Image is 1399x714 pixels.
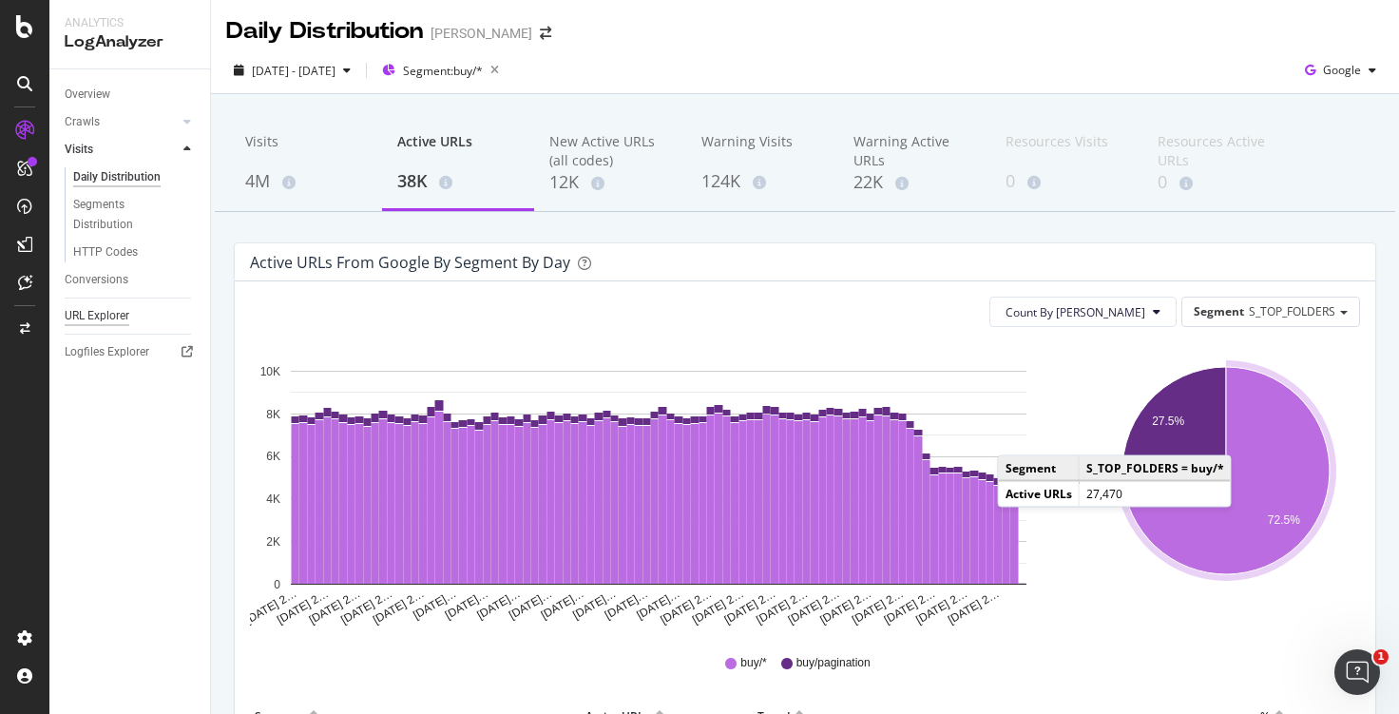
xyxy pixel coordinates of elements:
[1158,170,1279,195] div: 0
[1158,132,1279,170] div: Resources Active URLs
[226,15,423,48] div: Daily Distribution
[65,342,197,362] a: Logfiles Explorer
[549,170,671,195] div: 12K
[65,306,197,326] a: URL Explorer
[1268,513,1300,527] text: 72.5%
[73,242,138,262] div: HTTP Codes
[1006,169,1127,194] div: 0
[266,451,280,464] text: 6K
[540,27,551,40] div: arrow-right-arrow-left
[1079,481,1231,506] td: 27,470
[266,492,280,506] text: 4K
[65,85,110,105] div: Overview
[701,169,823,194] div: 124K
[853,170,975,195] div: 22K
[1079,456,1231,481] td: S_TOP_FOLDERS = buy/*
[65,140,93,160] div: Visits
[245,169,367,194] div: 4M
[65,342,149,362] div: Logfiles Explorer
[250,342,1067,627] svg: A chart.
[1323,62,1361,78] span: Google
[73,195,197,235] a: Segments Distribution
[1152,415,1184,429] text: 27.5%
[245,132,367,168] div: Visits
[1006,132,1127,168] div: Resources Visits
[266,535,280,549] text: 2K
[397,169,519,194] div: 38K
[65,85,197,105] a: Overview
[397,132,519,168] div: Active URLs
[226,55,358,86] button: [DATE] - [DATE]
[1373,649,1389,665] span: 1
[274,578,280,591] text: 0
[260,365,280,378] text: 10K
[73,167,197,187] a: Daily Distribution
[1249,303,1335,319] span: S_TOP_FOLDERS
[999,456,1080,481] td: Segment
[1334,649,1380,695] iframe: Intercom live chat
[740,655,766,671] span: buy/*
[65,112,178,132] a: Crawls
[73,167,161,187] div: Daily Distribution
[701,132,823,168] div: Warning Visits
[65,270,197,290] a: Conversions
[796,655,871,671] span: buy/pagination
[73,195,179,235] div: Segments Distribution
[266,408,280,421] text: 8K
[65,112,100,132] div: Crawls
[853,132,975,170] div: Warning Active URLs
[65,306,129,326] div: URL Explorer
[65,270,128,290] div: Conversions
[999,481,1080,506] td: Active URLs
[374,55,507,86] button: Segment:buy/*
[989,297,1177,327] button: Count By [PERSON_NAME]
[1006,304,1145,320] span: Count By Day
[431,24,532,43] div: [PERSON_NAME]
[252,63,335,79] span: [DATE] - [DATE]
[65,140,178,160] a: Visits
[250,253,570,272] div: Active URLs from google by Segment by Day
[1194,303,1244,319] span: Segment
[549,132,671,170] div: New Active URLs (all codes)
[73,242,197,262] a: HTTP Codes
[403,63,483,79] span: Segment: buy/*
[1297,55,1384,86] button: Google
[1097,342,1356,627] svg: A chart.
[65,15,195,31] div: Analytics
[65,31,195,53] div: LogAnalyzer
